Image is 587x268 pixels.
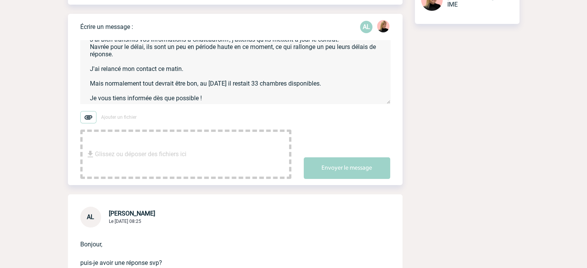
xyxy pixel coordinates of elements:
button: Envoyer le message [304,157,390,179]
div: Alexandra LEVY-RUEFF [360,21,372,33]
span: Glissez ou déposer des fichiers ici [95,135,186,174]
span: Le [DATE] 08:25 [109,219,141,224]
p: AL [360,21,372,33]
span: AL [87,213,94,221]
span: Ajouter un fichier [101,115,137,120]
span: IME [447,1,458,8]
span: [PERSON_NAME] [109,210,155,217]
div: Estelle PERIOU [377,20,389,34]
img: 131233-0.png [377,20,389,32]
img: file_download.svg [86,150,95,159]
p: Écrire un message : [80,23,133,30]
